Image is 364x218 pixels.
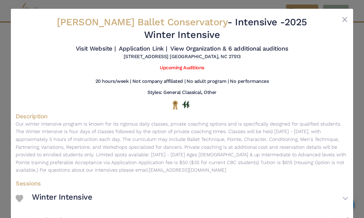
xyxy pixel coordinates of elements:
[32,192,92,202] h3: Winter Intensive
[170,45,288,52] a: View Organization & 6 additional auditions
[124,54,241,60] h5: [STREET_ADDRESS] [GEOGRAPHIC_DATA], NC 27513
[160,65,204,70] a: Upcoming Auditions
[43,16,321,41] h2: - 2025 Winter Intensive
[147,89,217,96] h5: Styles: General Classical, Other
[16,179,348,187] h4: Sessions
[171,100,179,110] img: National
[57,16,227,28] span: [PERSON_NAME] Ballet Conservatory
[16,195,23,202] img: Heart
[32,190,348,207] button: Winter Intensive
[230,78,269,85] h5: No performances
[182,101,190,108] img: In Person
[235,16,285,28] span: Intensive -
[132,78,185,85] h5: Not company affiliated |
[187,78,229,85] h5: No adult program |
[16,112,348,120] h4: Description
[76,45,116,52] a: Visit Website |
[95,78,131,85] h5: 20 hours/week |
[341,16,348,23] button: Close
[119,45,167,52] a: Application Link |
[16,120,348,174] p: Our winter intensive program is known for its rigorous daily classes, private coaching options an...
